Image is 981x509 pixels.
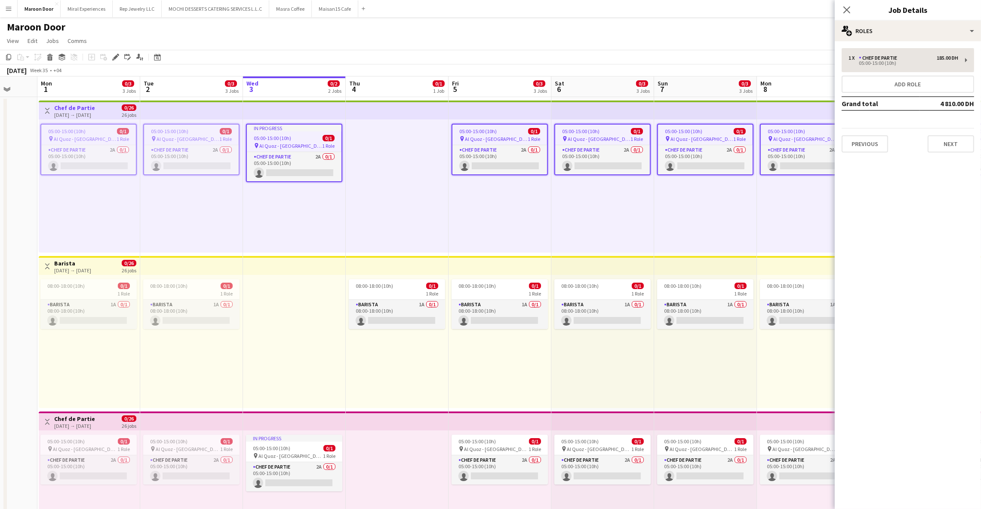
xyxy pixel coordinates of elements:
span: Al Quoz - [GEOGRAPHIC_DATA] [259,143,322,149]
button: Rep Jewelry LLC [113,0,162,17]
button: Masra Coffee [269,0,312,17]
app-card-role: Barista1A0/108:00-18:00 (10h) [657,300,753,329]
div: 3 Jobs [637,88,650,94]
span: 1 Role [220,290,233,297]
div: 05:00-15:00 (10h)0/1 Al Quoz - [GEOGRAPHIC_DATA]1 RoleChef de Partie2A0/105:00-15:00 (10h) [760,124,856,175]
span: 0/1 [529,438,541,445]
app-card-role: Chef de Partie2A0/105:00-15:00 (10h) [452,145,547,174]
div: 08:00-18:00 (10h)0/11 RoleBarista1A0/108:00-18:00 (10h) [143,279,240,329]
span: 05:00-15:00 (10h) [562,128,600,134]
span: Mon [41,79,52,87]
div: Roles [835,21,981,41]
span: 4 [348,84,360,94]
span: 0/26 [122,260,136,266]
app-job-card: 08:00-18:00 (10h)0/11 RoleBarista1A0/108:00-18:00 (10h) [452,279,548,329]
div: 3 Jobs [739,88,753,94]
div: 26 jobs [122,266,136,274]
app-job-card: 05:00-15:00 (10h)0/1 Al Quoz - [GEOGRAPHIC_DATA]1 RoleChef de Partie2A0/105:00-15:00 (10h) [452,124,548,175]
div: 3 Jobs [123,88,136,94]
span: Al Quoz - [GEOGRAPHIC_DATA] [670,446,734,452]
app-card-role: Chef de Partie2A0/105:00-15:00 (10h) [658,145,753,174]
div: 05:00-15:00 (10h)0/1 Al Quoz - [GEOGRAPHIC_DATA]1 RoleChef de Partie2A0/105:00-15:00 (10h) [143,124,240,175]
app-card-role: Barista1A0/108:00-18:00 (10h) [760,300,856,329]
div: Chef de Partie [859,55,901,61]
span: 6 [554,84,564,94]
span: 0/1 [323,135,335,141]
app-job-card: 05:00-15:00 (10h)0/1 Al Quoz - [GEOGRAPHIC_DATA]1 RoleChef de Partie2A0/105:00-15:00 (10h) [143,435,240,485]
span: 05:00-15:00 (10h) [664,438,701,445]
span: 0/1 [632,283,644,289]
td: Grand total [842,97,920,110]
app-card-role: Chef de Partie2A0/105:00-15:00 (10h) [247,152,341,181]
app-job-card: 05:00-15:00 (10h)0/1 Al Quoz - [GEOGRAPHIC_DATA]1 RoleChef de Partie2A0/105:00-15:00 (10h) [554,435,651,485]
span: 1 Role [219,136,232,142]
div: 05:00-15:00 (10h) [849,61,958,65]
span: 05:00-15:00 (10h) [768,128,805,134]
span: 0/3 [636,80,648,87]
td: 4 810.00 DH [920,97,974,110]
span: 0/1 [632,438,644,445]
div: [DATE] [7,66,27,75]
div: 05:00-15:00 (10h)0/1 Al Quoz - [GEOGRAPHIC_DATA]1 RoleChef de Partie2A0/105:00-15:00 (10h) [554,124,651,175]
div: 05:00-15:00 (10h)0/1 Al Quoz - [GEOGRAPHIC_DATA]1 RoleChef de Partie2A0/105:00-15:00 (10h) [40,124,137,175]
span: 0/3 [533,80,545,87]
span: Comms [68,37,87,45]
span: 0/1 [734,128,746,134]
span: 05:00-15:00 (10h) [47,438,85,445]
span: Al Quoz - [GEOGRAPHIC_DATA] [258,453,323,459]
app-job-card: 08:00-18:00 (10h)0/11 RoleBarista1A0/108:00-18:00 (10h) [554,279,651,329]
span: 0/1 [221,283,233,289]
button: MOCHI DESSERTS CATERING SERVICES L.L.C [162,0,269,17]
span: Al Quoz - [GEOGRAPHIC_DATA] [157,136,219,142]
div: 08:00-18:00 (10h)0/11 RoleBarista1A0/108:00-18:00 (10h) [349,279,445,329]
app-card-role: Chef de Partie2A0/105:00-15:00 (10h) [761,145,855,174]
span: 1 Role [733,136,746,142]
span: Al Quoz - [GEOGRAPHIC_DATA] [464,446,529,452]
app-card-role: Chef de Partie2A0/105:00-15:00 (10h) [452,455,548,485]
span: Al Quoz - [GEOGRAPHIC_DATA] [54,136,117,142]
span: 05:00-15:00 (10h) [253,445,290,451]
span: 05:00-15:00 (10h) [150,438,188,445]
h1: Maroon Door [7,21,65,34]
span: 0/1 [529,283,541,289]
app-job-card: In progress05:00-15:00 (10h)0/1 Al Quoz - [GEOGRAPHIC_DATA]1 RoleChef de Partie2A0/105:00-15:00 (... [246,435,342,491]
app-job-card: In progress05:00-15:00 (10h)0/1 Al Quoz - [GEOGRAPHIC_DATA]1 RoleChef de Partie2A0/105:00-15:00 (... [246,124,342,182]
span: 1 Role [322,143,335,149]
span: 1 Role [220,446,233,452]
app-job-card: 05:00-15:00 (10h)0/1 Al Quoz - [GEOGRAPHIC_DATA]1 RoleChef de Partie2A0/105:00-15:00 (10h) [657,435,753,485]
span: 08:00-18:00 (10h) [150,283,188,289]
app-card-role: Barista1A0/108:00-18:00 (10h) [349,300,445,329]
span: 08:00-18:00 (10h) [664,283,701,289]
span: 05:00-15:00 (10h) [459,128,497,134]
span: 5 [451,84,459,94]
span: 1 Role [734,446,747,452]
span: Al Quoz - [GEOGRAPHIC_DATA] [773,136,836,142]
div: 185.00 DH [937,55,958,61]
app-card-role: Chef de Partie2A0/105:00-15:00 (10h) [657,455,753,485]
div: +04 [53,67,62,73]
span: 1 Role [426,290,438,297]
span: 05:00-15:00 (10h) [665,128,702,134]
span: Al Quoz - [GEOGRAPHIC_DATA] [156,446,220,452]
span: View [7,37,19,45]
span: 0/1 [117,128,129,134]
span: 08:00-18:00 (10h) [561,283,599,289]
span: 0/1 [220,128,232,134]
span: Thu [349,79,360,87]
span: 1 Role [631,446,644,452]
app-job-card: 05:00-15:00 (10h)0/1 Al Quoz - [GEOGRAPHIC_DATA]1 RoleChef de Partie2A0/105:00-15:00 (10h) [657,124,753,175]
app-card-role: Barista1A0/108:00-18:00 (10h) [452,300,548,329]
span: 0/3 [739,80,751,87]
app-card-role: Chef de Partie2A0/105:00-15:00 (10h) [246,462,342,491]
span: 1 Role [323,453,335,459]
app-card-role: Barista1A0/108:00-18:00 (10h) [40,300,137,329]
a: Jobs [43,35,62,46]
div: 05:00-15:00 (10h)0/1 Al Quoz - [GEOGRAPHIC_DATA]1 RoleChef de Partie2A0/105:00-15:00 (10h) [760,435,856,485]
span: Sun [658,79,668,87]
span: 1 Role [529,446,541,452]
div: [DATE] → [DATE] [54,112,95,118]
